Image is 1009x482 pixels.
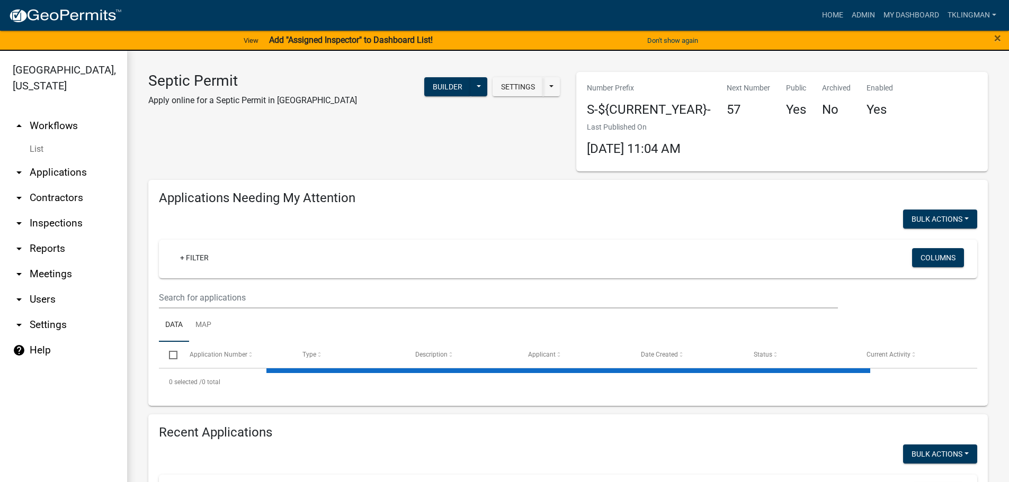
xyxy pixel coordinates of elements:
[847,5,879,25] a: Admin
[302,351,316,358] span: Type
[994,32,1001,44] button: Close
[179,342,292,367] datatable-header-cell: Application Number
[528,351,556,358] span: Applicant
[269,35,433,45] strong: Add "Assigned Inspector" to Dashboard List!
[13,293,25,306] i: arrow_drop_down
[727,102,770,117] h4: 57
[587,83,711,94] p: Number Prefix
[903,444,977,463] button: Bulk Actions
[641,351,678,358] span: Date Created
[587,141,681,156] span: [DATE] 11:04 AM
[13,217,25,230] i: arrow_drop_down
[239,32,263,49] a: View
[493,77,543,96] button: Settings
[822,83,851,94] p: Archived
[867,83,893,94] p: Enabled
[818,5,847,25] a: Home
[867,351,910,358] span: Current Activity
[172,248,217,267] a: + Filter
[587,122,681,133] p: Last Published On
[13,242,25,255] i: arrow_drop_down
[159,342,179,367] datatable-header-cell: Select
[159,308,189,342] a: Data
[879,5,943,25] a: My Dashboard
[159,190,977,206] h4: Applications Needing My Attention
[912,248,964,267] button: Columns
[159,287,838,308] input: Search for applications
[405,342,518,367] datatable-header-cell: Description
[994,31,1001,46] span: ×
[148,72,357,90] h3: Septic Permit
[415,351,448,358] span: Description
[159,369,977,395] div: 0 total
[518,342,631,367] datatable-header-cell: Applicant
[189,308,218,342] a: Map
[13,268,25,280] i: arrow_drop_down
[643,32,702,49] button: Don't show again
[822,102,851,117] h4: No
[856,342,969,367] datatable-header-cell: Current Activity
[754,351,772,358] span: Status
[727,83,770,94] p: Next Number
[867,102,893,117] h4: Yes
[13,166,25,179] i: arrow_drop_down
[13,319,25,331] i: arrow_drop_down
[424,77,471,96] button: Builder
[190,351,247,358] span: Application Number
[148,94,357,107] p: Apply online for a Septic Permit in [GEOGRAPHIC_DATA]
[169,378,202,386] span: 0 selected /
[631,342,744,367] datatable-header-cell: Date Created
[13,344,25,357] i: help
[744,342,856,367] datatable-header-cell: Status
[903,210,977,229] button: Bulk Actions
[292,342,405,367] datatable-header-cell: Type
[943,5,1001,25] a: tklingman
[786,83,806,94] p: Public
[13,192,25,204] i: arrow_drop_down
[786,102,806,117] h4: Yes
[13,120,25,132] i: arrow_drop_up
[159,425,977,440] h4: Recent Applications
[587,102,711,117] h4: S-${CURRENT_YEAR}-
